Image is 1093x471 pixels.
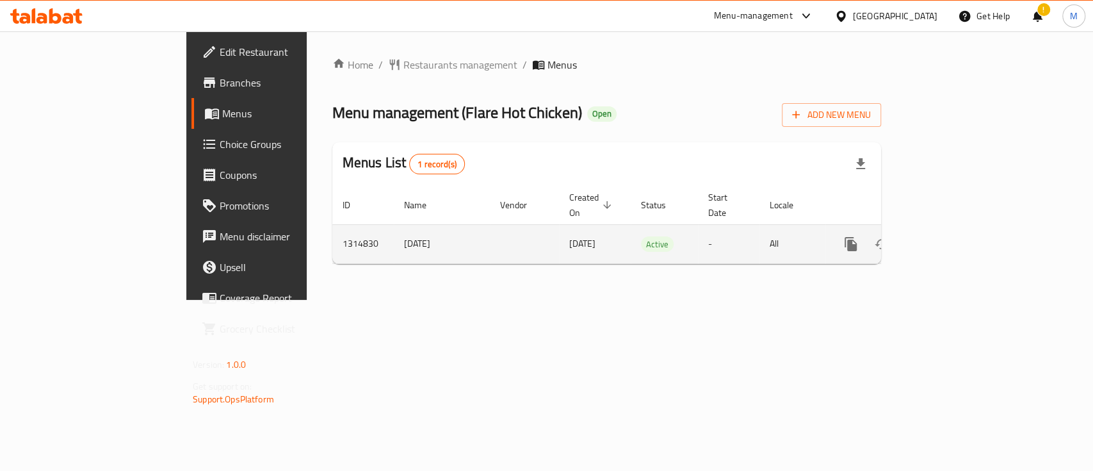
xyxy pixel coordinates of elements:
span: Menu disclaimer [220,229,359,244]
a: Menus [191,98,369,129]
span: Upsell [220,260,359,275]
span: 1.0.0 [226,356,246,373]
a: Edit Restaurant [191,37,369,67]
th: Actions [825,186,969,225]
span: Menu management ( Flare Hot Chicken ) [332,98,582,127]
span: Grocery Checklist [220,321,359,336]
span: Coverage Report [220,290,359,306]
td: All [759,224,825,263]
h2: Menus List [343,153,465,174]
span: Vendor [500,197,544,213]
span: Menus [547,57,577,72]
span: Locale [770,197,810,213]
a: Promotions [191,190,369,221]
button: Add New Menu [782,103,881,127]
nav: breadcrumb [332,57,881,72]
a: Coupons [191,160,369,190]
span: Created On [569,190,615,220]
a: Upsell [191,252,369,283]
button: more [836,229,866,260]
a: Restaurants management [388,57,517,72]
span: M [1070,9,1078,23]
a: Branches [191,67,369,98]
span: ID [343,197,367,213]
div: Total records count [409,154,465,174]
span: Version: [193,356,224,373]
span: Branches [220,75,359,90]
li: / [522,57,527,72]
span: Edit Restaurant [220,44,359,60]
span: Start Date [708,190,744,220]
span: Get support on: [193,378,252,395]
span: Choice Groups [220,136,359,152]
span: Menus [222,106,359,121]
span: Name [404,197,443,213]
span: Active [641,237,674,252]
span: Add New Menu [792,107,871,123]
div: [GEOGRAPHIC_DATA] [853,9,937,23]
div: Menu-management [714,8,793,24]
span: Promotions [220,198,359,213]
span: [DATE] [569,235,595,252]
span: Open [587,108,617,119]
span: 1 record(s) [410,158,464,170]
a: Support.OpsPlatform [193,391,274,408]
td: - [698,224,759,263]
div: Export file [845,149,876,179]
span: Coupons [220,167,359,183]
table: enhanced table [332,186,969,264]
a: Menu disclaimer [191,221,369,252]
span: Restaurants management [403,57,517,72]
a: Coverage Report [191,283,369,313]
div: Open [587,106,617,122]
div: Active [641,236,674,252]
a: Grocery Checklist [191,313,369,344]
li: / [378,57,383,72]
td: [DATE] [394,224,490,263]
span: Status [641,197,683,213]
a: Choice Groups [191,129,369,160]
